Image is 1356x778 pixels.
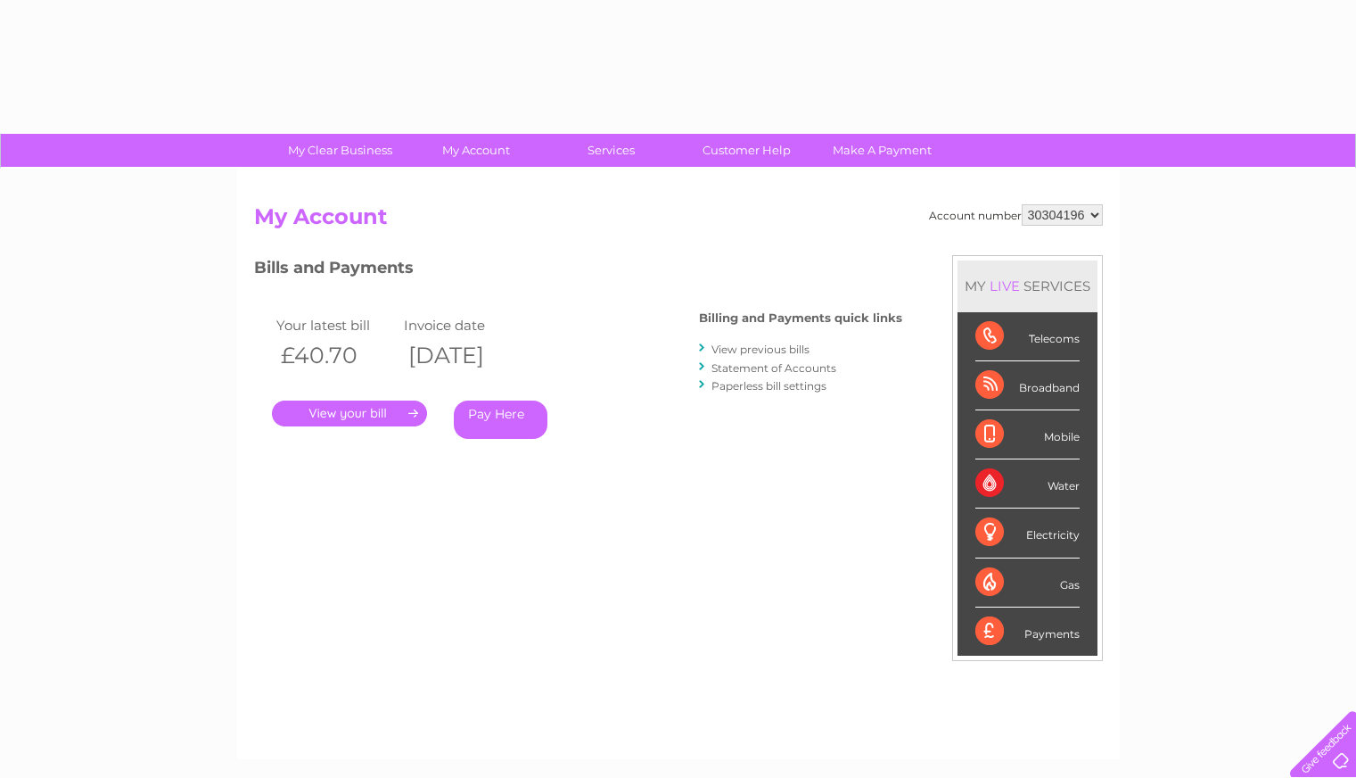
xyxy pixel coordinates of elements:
a: Paperless bill settings [711,379,826,393]
td: Invoice date [399,313,528,337]
a: My Account [402,134,549,167]
a: Services [538,134,685,167]
div: LIVE [986,277,1023,294]
td: Your latest bill [272,313,400,337]
div: Telecoms [975,312,1080,361]
a: View previous bills [711,343,809,356]
a: Customer Help [673,134,820,167]
th: £40.70 [272,337,400,374]
div: Payments [975,608,1080,656]
a: My Clear Business [267,134,414,167]
h3: Bills and Payments [254,255,902,286]
div: MY SERVICES [957,261,1097,311]
h4: Billing and Payments quick links [699,311,902,325]
div: Broadband [975,361,1080,410]
div: Water [975,459,1080,509]
div: Gas [975,559,1080,608]
h2: My Account [254,204,1103,238]
th: [DATE] [399,337,528,374]
div: Electricity [975,509,1080,558]
a: Statement of Accounts [711,361,836,375]
div: Account number [929,204,1103,226]
div: Mobile [975,410,1080,459]
a: Make A Payment [809,134,956,167]
a: Pay Here [454,401,547,439]
a: . [272,401,427,426]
